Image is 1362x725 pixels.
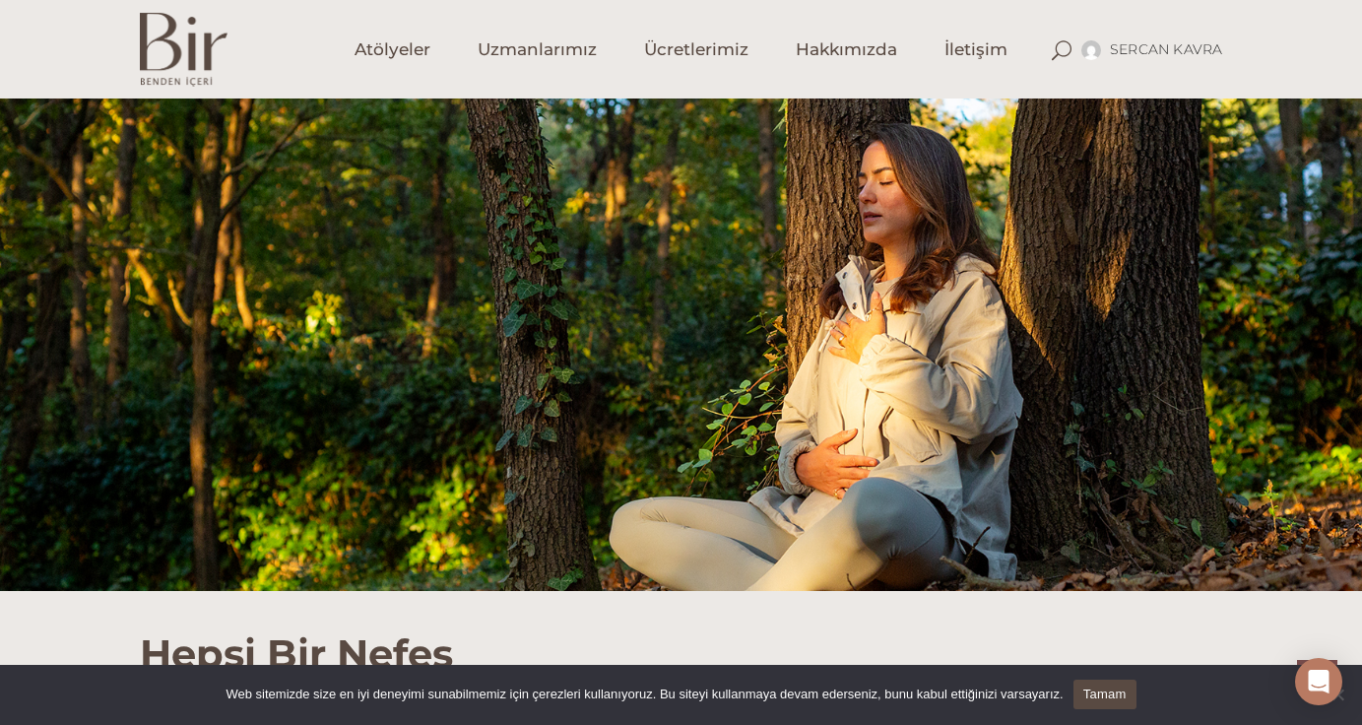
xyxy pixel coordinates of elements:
a: Tamam [1073,680,1136,709]
span: Atölyeler [355,38,430,61]
span: Uzmanlarımız [478,38,597,61]
span: Hakkımızda [796,38,897,61]
span: Ücretlerimiz [644,38,748,61]
span: Web sitemizde size en iyi deneyimi sunabilmemiz için çerezleri kullanıyoruz. Bu siteyi kullanmaya... [226,685,1063,704]
h1: Hepsi Bir Nefes [140,591,1223,678]
div: Open Intercom Messenger [1295,658,1342,705]
span: SERCAN KAVRA [1110,40,1223,58]
span: İletişim [944,38,1007,61]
